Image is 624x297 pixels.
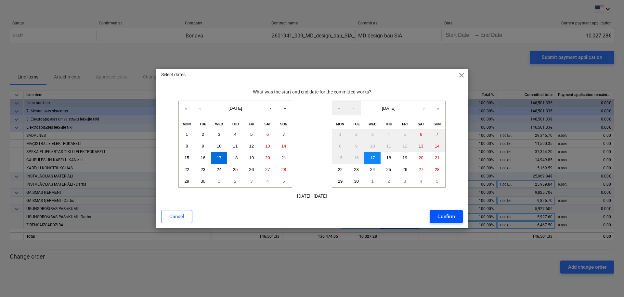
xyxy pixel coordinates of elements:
abbr: September 17, 2025 [217,155,222,160]
button: September 10, 2025 [211,140,227,152]
abbr: September 4, 2025 [387,132,390,137]
button: September 14, 2025 [276,140,292,152]
button: September 3, 2025 [211,129,227,140]
button: October 1, 2025 [364,176,381,187]
button: September 13, 2025 [260,140,276,152]
abbr: Monday [183,122,191,126]
abbr: October 2, 2025 [234,179,236,184]
abbr: September 4, 2025 [234,132,236,137]
button: September 1, 2025 [179,129,195,140]
abbr: September 9, 2025 [355,144,357,148]
abbr: September 6, 2025 [420,132,422,137]
button: September 3, 2025 [364,129,381,140]
abbr: September 24, 2025 [370,167,375,172]
abbr: Thursday [385,122,392,126]
abbr: September 22, 2025 [184,167,189,172]
button: September 1, 2025 [332,129,348,140]
abbr: Tuesday [353,122,360,126]
button: September 23, 2025 [348,164,365,176]
button: September 4, 2025 [381,129,397,140]
button: ‹ [346,101,361,115]
button: September 16, 2025 [195,152,211,164]
button: [DATE] [207,101,263,115]
button: September 8, 2025 [179,140,195,152]
abbr: September 27, 2025 [265,167,270,172]
button: September 5, 2025 [397,129,413,140]
abbr: September 20, 2025 [419,155,423,160]
button: September 26, 2025 [243,164,260,176]
span: close [458,71,465,79]
abbr: October 1, 2025 [218,179,220,184]
abbr: October 3, 2025 [250,179,253,184]
abbr: September 19, 2025 [249,155,254,160]
abbr: September 7, 2025 [436,132,438,137]
abbr: September 11, 2025 [233,144,238,148]
abbr: September 12, 2025 [249,144,254,148]
button: September 24, 2025 [211,164,227,176]
button: September 19, 2025 [397,152,413,164]
abbr: October 3, 2025 [404,179,406,184]
button: September 15, 2025 [179,152,195,164]
button: September 5, 2025 [243,129,260,140]
button: October 2, 2025 [381,176,397,187]
button: September 27, 2025 [260,164,276,176]
abbr: September 25, 2025 [386,167,391,172]
button: September 17, 2025 [211,152,227,164]
button: September 15, 2025 [332,152,348,164]
abbr: September 10, 2025 [370,144,375,148]
abbr: October 5, 2025 [282,179,285,184]
abbr: September 22, 2025 [338,167,343,172]
abbr: September 29, 2025 [338,179,343,184]
abbr: September 13, 2025 [265,144,270,148]
abbr: September 20, 2025 [265,155,270,160]
abbr: October 4, 2025 [420,179,422,184]
abbr: September 16, 2025 [201,155,205,160]
abbr: September 11, 2025 [386,144,391,148]
button: October 4, 2025 [260,176,276,187]
button: September 28, 2025 [276,164,292,176]
abbr: September 7, 2025 [282,132,285,137]
abbr: September 2, 2025 [355,132,357,137]
abbr: September 25, 2025 [233,167,238,172]
button: October 3, 2025 [243,176,260,187]
abbr: September 21, 2025 [435,155,440,160]
button: Cancel [161,210,192,223]
abbr: September 5, 2025 [250,132,253,137]
abbr: Sunday [280,122,287,126]
button: September 13, 2025 [413,140,429,152]
button: September 26, 2025 [397,164,413,176]
abbr: Friday [402,122,408,126]
abbr: September 28, 2025 [281,167,286,172]
p: [DATE] - [DATE] [161,193,463,200]
button: October 2, 2025 [227,176,243,187]
button: September 9, 2025 [195,140,211,152]
abbr: September 18, 2025 [233,155,238,160]
button: [DATE] [361,101,417,115]
abbr: September 15, 2025 [338,155,343,160]
button: September 23, 2025 [195,164,211,176]
button: « [332,101,346,115]
button: September 2, 2025 [195,129,211,140]
button: September 8, 2025 [332,140,348,152]
abbr: September 3, 2025 [218,132,220,137]
abbr: September 10, 2025 [217,144,222,148]
abbr: September 9, 2025 [202,144,204,148]
abbr: Tuesday [200,122,206,126]
abbr: Wednesday [369,122,377,126]
button: September 18, 2025 [381,152,397,164]
button: September 6, 2025 [260,129,276,140]
abbr: September 3, 2025 [371,132,374,137]
abbr: September 26, 2025 [249,167,254,172]
abbr: September 30, 2025 [201,179,205,184]
button: October 5, 2025 [429,176,445,187]
button: Confirm [430,210,463,223]
button: September 25, 2025 [227,164,243,176]
button: September 19, 2025 [243,152,260,164]
button: September 21, 2025 [276,152,292,164]
button: ‹ [193,101,207,115]
abbr: September 8, 2025 [186,144,188,148]
button: September 30, 2025 [348,176,365,187]
button: September 25, 2025 [381,164,397,176]
abbr: September 5, 2025 [404,132,406,137]
abbr: September 18, 2025 [386,155,391,160]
